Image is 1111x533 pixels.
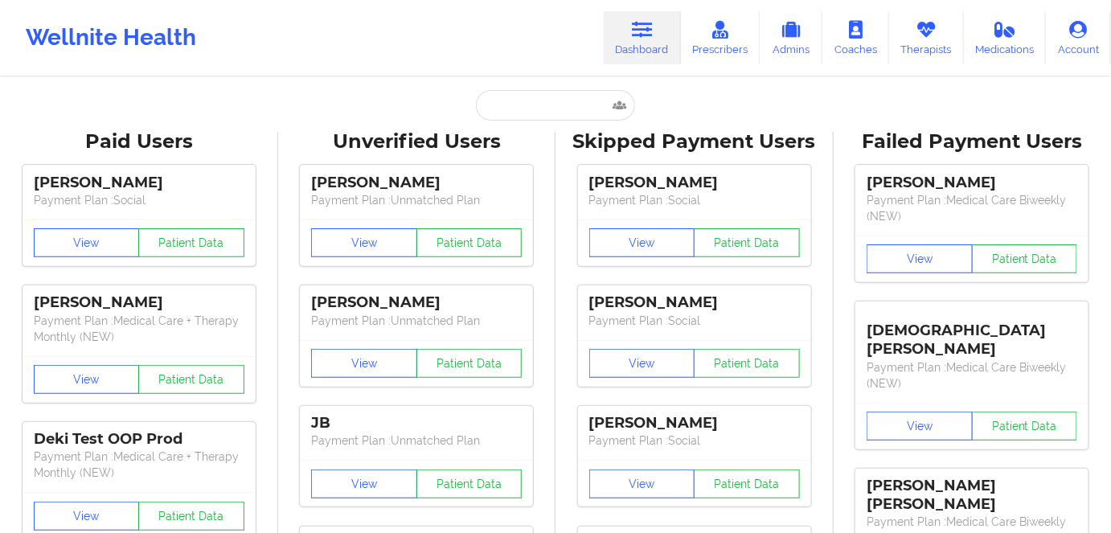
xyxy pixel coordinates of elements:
button: Patient Data [416,349,523,378]
button: Patient Data [416,228,523,257]
div: [PERSON_NAME] [867,174,1077,192]
button: View [589,349,695,378]
a: Prescribers [681,11,760,64]
div: [PERSON_NAME] [34,293,244,312]
p: Payment Plan : Social [589,433,800,449]
p: Payment Plan : Social [589,192,800,208]
button: Patient Data [416,469,523,498]
div: [PERSON_NAME] [PERSON_NAME] [867,477,1077,514]
p: Payment Plan : Unmatched Plan [311,433,522,449]
div: Paid Users [11,129,267,154]
a: Coaches [822,11,889,64]
div: [PERSON_NAME] [34,174,244,192]
p: Payment Plan : Medical Care + Therapy Monthly (NEW) [34,449,244,481]
div: [DEMOGRAPHIC_DATA][PERSON_NAME] [867,310,1077,359]
button: View [867,244,973,273]
button: Patient Data [972,244,1078,273]
a: Therapists [889,11,964,64]
div: [PERSON_NAME] [589,414,800,433]
p: Payment Plan : Medical Care Biweekly (NEW) [867,192,1077,224]
button: View [34,228,140,257]
a: Admins [760,11,822,64]
button: Patient Data [138,228,244,257]
button: View [311,469,417,498]
a: Medications [964,11,1047,64]
button: Patient Data [694,228,800,257]
p: Payment Plan : Medical Care Biweekly (NEW) [867,359,1077,392]
button: Patient Data [694,469,800,498]
button: View [867,412,973,441]
div: Skipped Payment Users [567,129,822,154]
div: [PERSON_NAME] [589,174,800,192]
button: View [589,228,695,257]
button: View [34,502,140,531]
a: Account [1046,11,1111,64]
div: Deki Test OOP Prod [34,430,244,449]
div: Unverified Users [289,129,545,154]
p: Payment Plan : Unmatched Plan [311,313,522,329]
button: View [589,469,695,498]
button: View [311,228,417,257]
p: Payment Plan : Social [589,313,800,329]
p: Payment Plan : Unmatched Plan [311,192,522,208]
button: Patient Data [138,502,244,531]
button: Patient Data [972,412,1078,441]
div: [PERSON_NAME] [589,293,800,312]
div: Failed Payment Users [845,129,1101,154]
a: Dashboard [604,11,681,64]
p: Payment Plan : Medical Care + Therapy Monthly (NEW) [34,313,244,345]
button: View [34,365,140,394]
div: JB [311,414,522,433]
button: Patient Data [138,365,244,394]
button: Patient Data [694,349,800,378]
p: Payment Plan : Social [34,192,244,208]
button: View [311,349,417,378]
div: [PERSON_NAME] [311,174,522,192]
div: [PERSON_NAME] [311,293,522,312]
